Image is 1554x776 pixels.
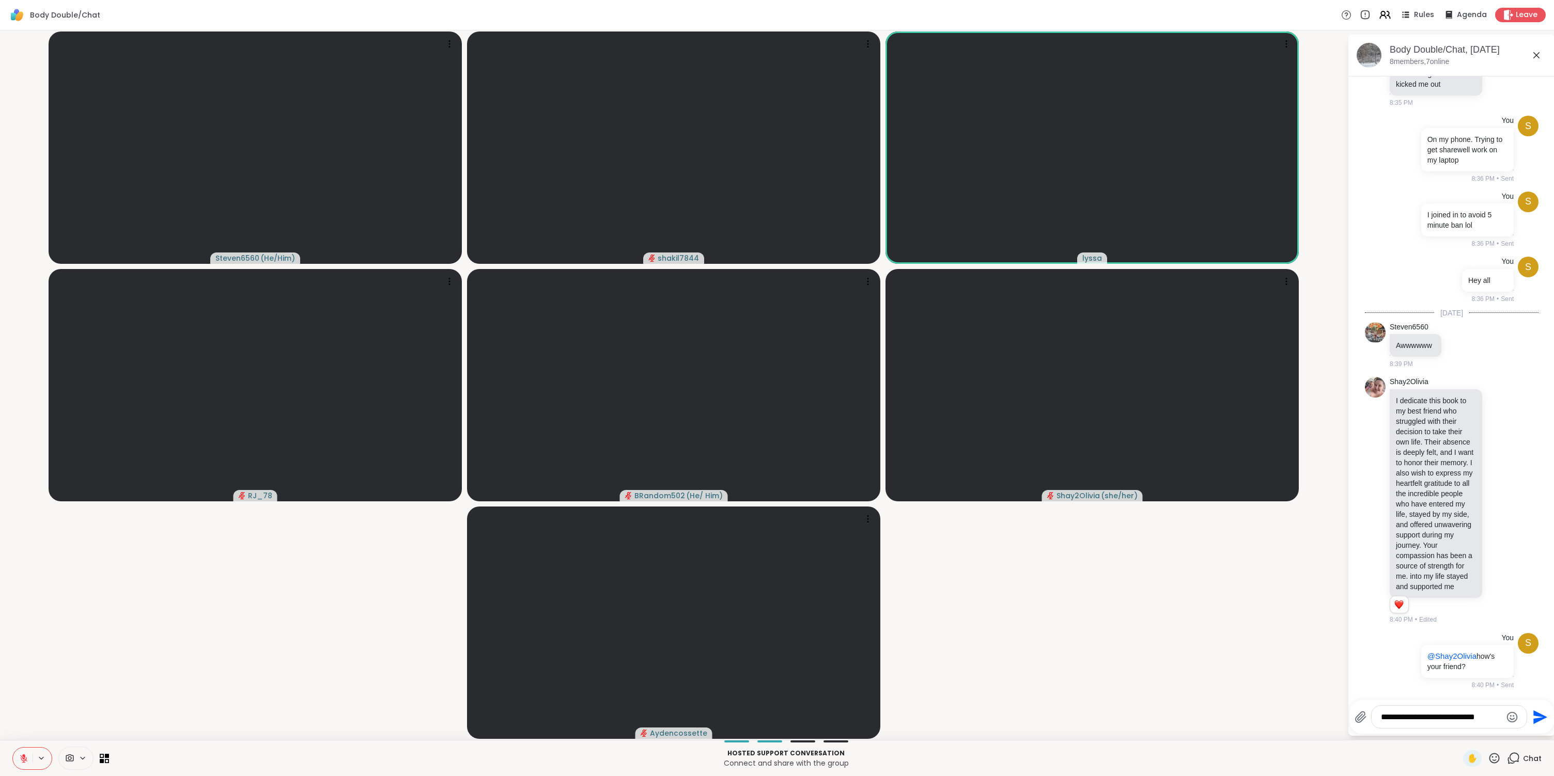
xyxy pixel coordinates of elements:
span: • [1497,174,1499,183]
p: Awwwwww [1396,340,1435,351]
p: I had to log back in it kicked me out [1396,69,1476,89]
span: Leave [1516,10,1537,20]
a: Steven6560 [1390,322,1428,332]
span: shakil7844 [658,253,699,263]
span: Sent [1501,174,1514,183]
h4: You [1501,116,1514,126]
h4: You [1501,192,1514,202]
span: Sent [1501,680,1514,690]
span: @Shay2Olivia [1427,652,1477,660]
span: s [1525,119,1531,133]
span: ✋ [1467,752,1478,765]
span: Shay2Olivia [1056,490,1100,501]
span: s [1525,636,1531,650]
span: RJ_78 [248,490,272,501]
button: Reactions: love [1393,600,1404,609]
span: • [1415,615,1417,624]
p: I joined in to avoid 5 minute ban lol [1427,210,1508,230]
span: ( she/her ) [1101,490,1138,501]
p: I dedicate this book to my best friend who struggled with their decision to take their own life. ... [1396,395,1476,592]
span: Rules [1414,10,1434,20]
p: Connect and share with the group [115,758,1457,768]
span: 8:36 PM [1471,174,1495,183]
span: • [1497,239,1499,248]
p: 8 members, 7 online [1390,57,1449,67]
img: ShareWell Logomark [8,6,26,24]
span: [DATE] [1434,308,1469,318]
span: 8:39 PM [1390,359,1413,369]
p: how's your friend? [1427,651,1508,672]
span: audio-muted [625,492,632,499]
span: Aydencossette [650,728,707,738]
span: 8:36 PM [1471,239,1495,248]
div: Body Double/Chat, [DATE] [1390,43,1547,56]
span: s [1525,260,1531,274]
img: https://sharewell-space-live.sfo3.digitaloceanspaces.com/user-generated/42cda42b-3507-48ba-b019-3... [1365,322,1386,343]
span: Sent [1501,294,1514,304]
span: Chat [1523,753,1542,764]
h4: You [1501,257,1514,267]
span: audio-muted [641,730,648,737]
span: Body Double/Chat [30,10,100,20]
span: ( He/ Him ) [686,490,723,501]
p: Hosted support conversation [115,749,1457,758]
span: 8:36 PM [1471,294,1495,304]
span: lyssa [1082,253,1102,263]
span: 8:40 PM [1390,615,1413,624]
span: audio-muted [1047,492,1054,499]
button: Emoji picker [1506,711,1518,723]
span: audio-muted [239,492,246,499]
span: 8:40 PM [1471,680,1495,690]
span: s [1525,195,1531,209]
span: Steven6560 [215,253,259,263]
span: 8:35 PM [1390,98,1413,107]
img: https://sharewell-space-live.sfo3.digitaloceanspaces.com/user-generated/52607e91-69e1-4ca7-b65e-3... [1365,377,1386,398]
a: Shay2Olivia [1390,377,1428,387]
span: Sent [1501,239,1514,248]
p: Hey all [1468,275,1508,286]
h4: You [1501,633,1514,643]
span: • [1497,680,1499,690]
span: BRandom502 [634,490,685,501]
span: Edited [1419,615,1437,624]
span: audio-muted [648,255,656,262]
p: On my phone. Trying to get sharewell work on my laptop [1427,134,1508,165]
span: Agenda [1457,10,1487,20]
img: Body Double/Chat, Sep 08 [1357,43,1381,68]
span: ( He/Him ) [260,253,295,263]
span: • [1497,294,1499,304]
div: Reaction list [1390,596,1408,613]
button: Send [1527,705,1550,729]
textarea: Type your message [1381,712,1501,722]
